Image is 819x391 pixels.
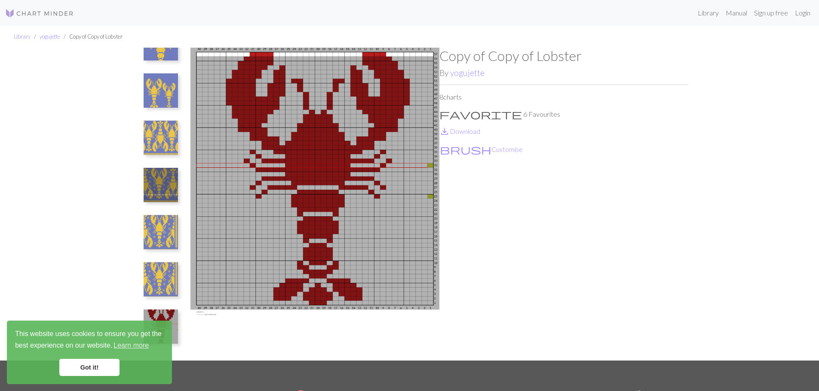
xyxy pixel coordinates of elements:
img: Copy of Actual Body Chart [144,215,178,249]
li: Copy of Copy of Lobster [60,33,123,41]
a: Library [14,33,31,40]
button: CustomiseCustomise [439,144,523,155]
h2: By [439,68,688,78]
a: Login [791,4,814,21]
i: Customise [440,144,491,155]
a: Sign up free [751,4,791,21]
img: Lobster [190,48,439,361]
img: Actual Body Chart [144,168,178,202]
p: 8 charts [439,92,688,102]
img: Actual Lobster Sleeve [144,121,178,155]
i: Download [439,126,450,136]
a: Manual [722,4,751,21]
img: Copy of Lobster [144,309,178,344]
img: Copy of Copy of Actual Body Chart [144,262,178,297]
a: yogujette [450,68,485,78]
div: cookieconsent [7,321,172,384]
a: DownloadDownload [439,127,480,135]
span: save_alt [439,125,450,137]
h1: Copy of Copy of Lobster [439,48,688,64]
a: yogujette [40,33,60,40]
img: Logo [5,8,74,18]
span: favorite [439,108,522,120]
a: Library [694,4,722,21]
a: learn more about cookies [112,339,150,352]
p: 6 Favourites [439,109,688,119]
img: Size Variations of Lobsters [144,73,178,108]
i: Favourite [439,109,522,119]
span: This website uses cookies to ensure you get the best experience on our website. [15,329,164,352]
a: dismiss cookie message [59,359,120,376]
span: brush [440,143,491,155]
